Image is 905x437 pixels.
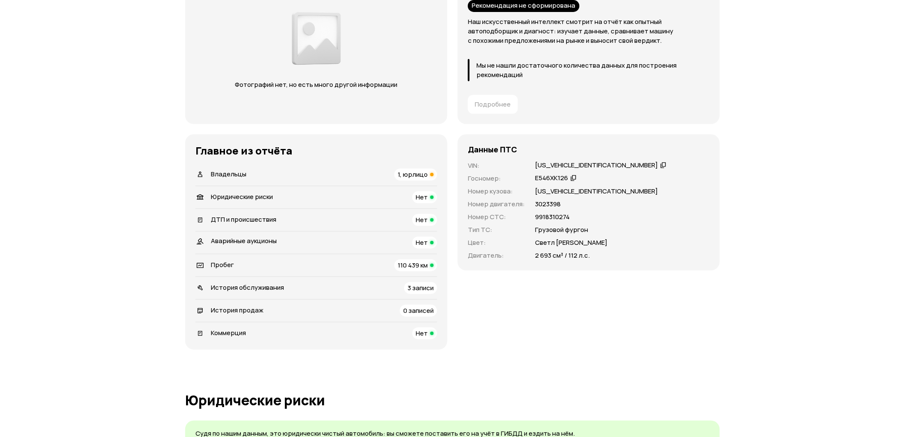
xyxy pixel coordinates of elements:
span: 1, юрлицо [398,170,428,179]
p: Госномер : [468,174,525,183]
span: Нет [416,193,428,202]
span: 3 записи [408,283,434,292]
span: 0 записей [403,306,434,315]
p: Тип ТС : [468,225,525,235]
span: 110 439 км [398,261,428,270]
h4: Данные ПТС [468,145,517,154]
p: Светл [PERSON_NAME] [535,238,607,247]
p: 3023398 [535,199,561,209]
h1: Юридические риски [185,392,720,408]
span: Нет [416,215,428,224]
span: Владельцы [211,169,246,178]
span: История обслуживания [211,283,284,292]
p: Двигатель : [468,251,525,260]
p: 9918310274 [535,212,570,222]
img: d89e54fb62fcf1f0.png [290,7,343,70]
span: Аварийные аукционы [211,236,277,245]
p: Номер двигателя : [468,199,525,209]
div: [US_VEHICLE_IDENTIFICATION_NUMBER] [535,161,658,170]
p: Наш искусственный интеллект смотрит на отчёт как опытный автоподборщик и диагност: изучает данные... [468,17,710,45]
span: ДТП и происшествия [211,215,276,224]
p: Номер СТС : [468,212,525,222]
h3: Главное из отчёта [195,145,437,157]
span: Пробег [211,260,234,269]
p: 2 693 см³ / 112 л.с. [535,251,590,260]
p: Цвет : [468,238,525,247]
p: Фотографий нет, но есть много другой информации [227,80,406,89]
p: Грузовой фургон [535,225,588,235]
span: Коммерция [211,328,246,337]
p: Номер кузова : [468,187,525,196]
p: [US_VEHICLE_IDENTIFICATION_NUMBER] [535,187,658,196]
p: Мы не нашли достаточного количества данных для построения рекомендаций [476,61,710,80]
span: Нет [416,329,428,338]
div: Е546ХК126 [535,174,568,183]
p: VIN : [468,161,525,170]
span: История продаж [211,306,263,315]
span: Юридические риски [211,192,273,201]
span: Нет [416,238,428,247]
